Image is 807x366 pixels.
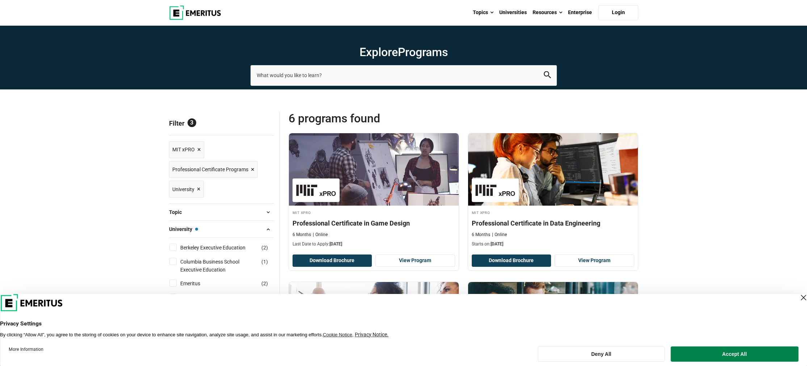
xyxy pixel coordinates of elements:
[544,71,551,80] button: search
[261,244,268,252] span: ( )
[180,294,259,302] a: Imperial Executive Education
[251,65,557,85] input: search-page
[289,133,459,206] img: Professional Certificate in Game Design | Online Technology Course
[169,208,188,216] span: Topic
[398,45,448,59] span: Programs
[263,281,266,286] span: 2
[544,73,551,80] a: search
[169,181,204,198] a: University ×
[329,241,342,247] span: [DATE]
[263,245,266,251] span: 2
[289,133,459,251] a: Technology Course by MIT xPRO - September 4, 2025 MIT xPRO MIT xPRO Professional Certificate in G...
[169,207,274,218] button: Topic
[180,258,273,274] a: Columbia Business School Executive Education
[169,141,204,158] a: MIT xPRO ×
[180,244,260,252] a: Berkeley Executive Education
[251,164,255,175] span: ×
[555,254,634,267] a: View Program
[375,254,455,267] a: View Program
[169,225,198,233] span: University
[172,185,194,193] span: University
[188,118,196,127] span: 3
[293,241,455,247] p: Last Date to Apply:
[472,254,551,267] button: Download Brochure
[492,232,507,238] p: Online
[197,144,201,155] span: ×
[261,294,268,302] span: ( )
[475,182,515,198] img: MIT xPRO
[598,5,638,20] a: Login
[468,282,638,354] img: Professional Certificate in Coding: Full Stack Development with MERN | Online Coding Course
[491,241,503,247] span: [DATE]
[296,182,336,198] img: MIT xPRO
[172,146,195,153] span: MIT xPRO
[472,209,634,215] h4: MIT xPRO
[172,165,248,173] span: Professional Certificate Programs
[261,258,268,266] span: ( )
[293,219,455,228] h4: Professional Certificate in Game Design
[261,279,268,287] span: ( )
[472,241,634,247] p: Starts on:
[293,209,455,215] h4: MIT xPRO
[263,259,266,265] span: 1
[197,184,201,194] span: ×
[468,133,638,206] img: Professional Certificate in Data Engineering | Online Data Science and Analytics Course
[289,111,463,126] span: 6 Programs found
[293,254,372,267] button: Download Brochure
[169,111,274,135] p: Filter
[313,232,328,238] p: Online
[472,232,490,238] p: 6 Months
[251,45,557,59] h1: Explore
[169,224,274,235] button: University
[472,219,634,228] h4: Professional Certificate in Data Engineering
[293,232,311,238] p: 6 Months
[251,119,274,129] a: Reset all
[169,161,258,178] a: Professional Certificate Programs ×
[468,133,638,251] a: Data Science and Analytics Course by MIT xPRO - September 4, 2025 MIT xPRO MIT xPRO Professional ...
[289,282,459,354] img: Professional Certificate in Advanced Project Management | Online Project Management Course
[180,279,215,287] a: Emeritus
